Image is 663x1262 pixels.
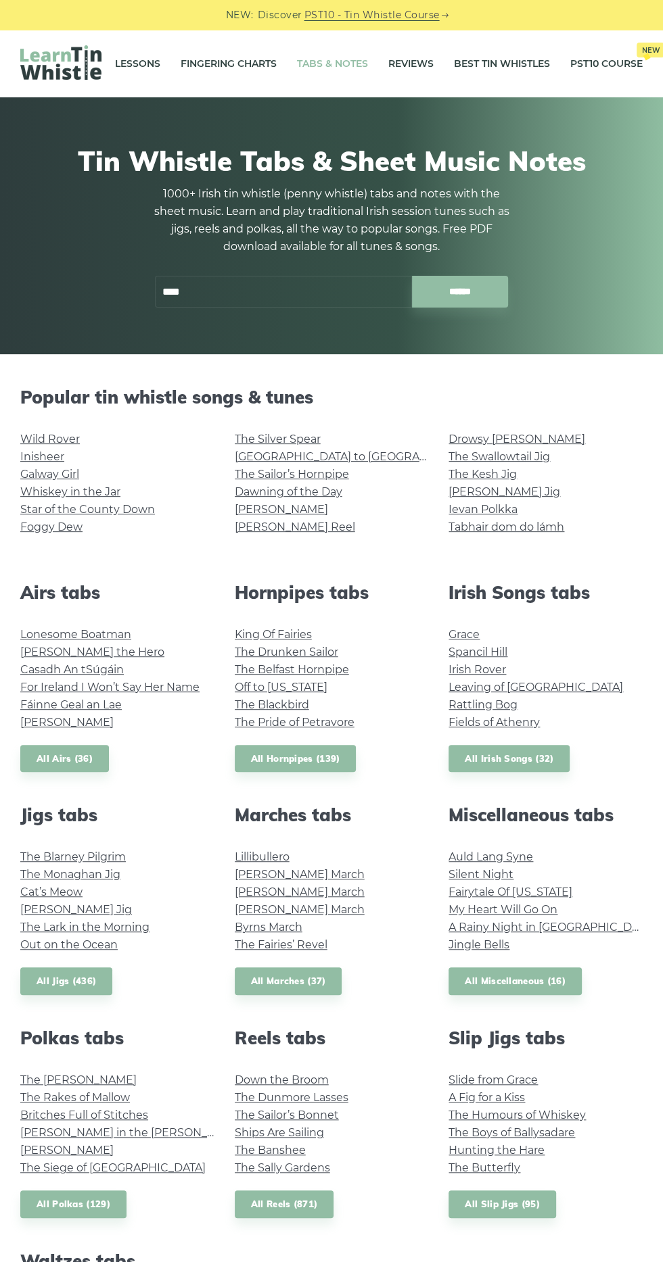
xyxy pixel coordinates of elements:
[235,1027,429,1048] h2: Reels tabs
[20,903,132,916] a: [PERSON_NAME] Jig
[20,885,83,898] a: Cat’s Meow
[235,850,290,863] a: Lillibullero
[449,468,517,481] a: The Kesh Jig
[449,1091,525,1104] a: A Fig for a Kiss
[235,868,365,881] a: [PERSON_NAME] March
[570,47,643,80] a: PST10 CourseNew
[449,663,506,676] a: Irish Rover
[20,1144,114,1157] a: [PERSON_NAME]
[449,1073,538,1086] a: Slide from Grace
[27,145,636,177] h1: Tin Whistle Tabs & Sheet Music Notes
[449,698,518,711] a: Rattling Bog
[20,745,109,773] a: All Airs (36)
[20,582,214,603] h2: Airs tabs
[235,967,342,995] a: All Marches (37)
[449,885,572,898] a: Fairytale Of [US_STATE]
[297,47,368,80] a: Tabs & Notes
[235,1190,334,1218] a: All Reels (871)
[235,646,338,658] a: The Drunken Sailor
[20,850,126,863] a: The Blarney Pilgrim
[20,967,112,995] a: All Jigs (436)
[20,1161,206,1174] a: The Siege of [GEOGRAPHIC_DATA]
[20,716,114,729] a: [PERSON_NAME]
[20,868,120,881] a: The Monaghan Jig
[235,433,321,445] a: The Silver Spear
[235,1109,339,1121] a: The Sailor’s Bonnet
[449,681,623,694] a: Leaving of [GEOGRAPHIC_DATA]
[449,582,643,603] h2: Irish Songs tabs
[449,967,582,995] a: All Miscellaneous (16)
[115,47,160,80] a: Lessons
[449,868,513,881] a: Silent Night
[449,503,518,516] a: Ievan Polkka
[20,921,150,933] a: The Lark in the Morning
[20,1190,127,1218] a: All Polkas (129)
[454,47,550,80] a: Best Tin Whistles
[449,1126,575,1139] a: The Boys of Ballysadare
[449,450,550,463] a: The Swallowtail Jig
[20,1126,244,1139] a: [PERSON_NAME] in the [PERSON_NAME]
[20,520,83,533] a: Foggy Dew
[20,485,120,498] a: Whiskey in the Jar
[235,1126,324,1139] a: Ships Are Sailing
[235,903,365,916] a: [PERSON_NAME] March
[235,582,429,603] h2: Hornpipes tabs
[20,681,200,694] a: For Ireland I Won’t Say Her Name
[20,938,118,951] a: Out on the Ocean
[235,745,357,773] a: All Hornpipes (139)
[235,716,355,729] a: The Pride of Petravore
[20,433,80,445] a: Wild Rover
[235,698,309,711] a: The Blackbird
[449,628,480,641] a: Grace
[20,387,643,408] h2: Popular tin whistle songs & tunes
[20,804,214,825] h2: Jigs tabs
[235,450,484,463] a: [GEOGRAPHIC_DATA] to [GEOGRAPHIC_DATA]
[449,1027,643,1048] h2: Slip Jigs tabs
[20,45,101,80] img: LearnTinWhistle.com
[235,1144,306,1157] a: The Banshee
[20,1073,137,1086] a: The [PERSON_NAME]
[235,1091,348,1104] a: The Dunmore Lasses
[449,1109,586,1121] a: The Humours of Whiskey
[235,885,365,898] a: [PERSON_NAME] March
[449,1190,555,1218] a: All Slip Jigs (95)
[235,520,355,533] a: [PERSON_NAME] Reel
[235,485,342,498] a: Dawning of the Day
[449,1161,520,1174] a: The Butterfly
[388,47,434,80] a: Reviews
[449,850,533,863] a: Auld Lang Syne
[20,468,79,481] a: Galway Girl
[449,433,585,445] a: Drowsy [PERSON_NAME]
[181,47,277,80] a: Fingering Charts
[449,804,643,825] h2: Miscellaneous tabs
[449,921,655,933] a: A Rainy Night in [GEOGRAPHIC_DATA]
[149,185,514,256] p: 1000+ Irish tin whistle (penny whistle) tabs and notes with the sheet music. Learn and play tradi...
[235,1161,330,1174] a: The Sally Gardens
[20,1109,148,1121] a: Britches Full of Stitches
[235,628,312,641] a: King Of Fairies
[20,503,155,516] a: Star of the County Down
[449,1144,545,1157] a: Hunting the Hare
[235,921,302,933] a: Byrns March
[449,520,564,533] a: Tabhair dom do lámh
[20,663,124,676] a: Casadh An tSúgáin
[235,468,349,481] a: The Sailor’s Hornpipe
[235,503,328,516] a: [PERSON_NAME]
[20,646,164,658] a: [PERSON_NAME] the Hero
[235,804,429,825] h2: Marches tabs
[449,938,509,951] a: Jingle Bells
[449,745,570,773] a: All Irish Songs (32)
[235,1073,329,1086] a: Down the Broom
[449,646,507,658] a: Spancil Hill
[20,1091,130,1104] a: The Rakes of Mallow
[235,681,327,694] a: Off to [US_STATE]
[449,903,557,916] a: My Heart Will Go On
[20,628,131,641] a: Lonesome Boatman
[20,1027,214,1048] h2: Polkas tabs
[235,663,349,676] a: The Belfast Hornpipe
[20,698,122,711] a: Fáinne Geal an Lae
[449,485,560,498] a: [PERSON_NAME] Jig
[20,450,64,463] a: Inisheer
[449,716,540,729] a: Fields of Athenry
[235,938,327,951] a: The Fairies’ Revel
